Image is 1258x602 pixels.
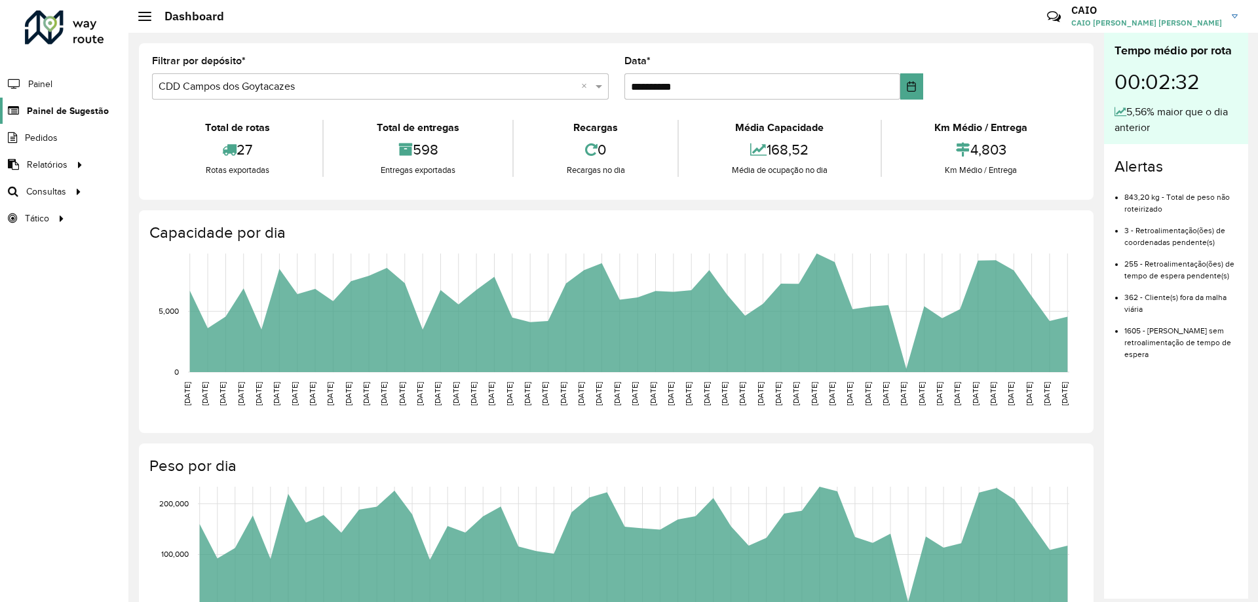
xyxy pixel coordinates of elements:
[1115,42,1238,60] div: Tempo médio por rota
[1124,282,1238,315] li: 362 - Cliente(s) fora da malha viária
[720,382,729,405] text: [DATE]
[327,164,508,177] div: Entregas exportadas
[155,136,319,164] div: 27
[899,382,907,405] text: [DATE]
[1071,4,1222,16] h3: CAIO
[487,382,495,405] text: [DATE]
[517,164,674,177] div: Recargas no dia
[864,382,872,405] text: [DATE]
[1060,382,1069,405] text: [DATE]
[682,120,877,136] div: Média Capacidade
[624,53,651,69] label: Data
[344,382,353,405] text: [DATE]
[505,382,514,405] text: [DATE]
[159,499,189,508] text: 200,000
[581,79,592,94] span: Clear all
[155,120,319,136] div: Total de rotas
[684,382,693,405] text: [DATE]
[935,382,943,405] text: [DATE]
[1071,17,1222,29] span: CAIO [PERSON_NAME] [PERSON_NAME]
[577,382,585,405] text: [DATE]
[28,77,52,91] span: Painel
[149,457,1080,476] h4: Peso por dia
[702,382,711,405] text: [DATE]
[451,382,460,405] text: [DATE]
[885,136,1077,164] div: 4,803
[308,382,316,405] text: [DATE]
[327,120,508,136] div: Total de entregas
[433,382,442,405] text: [DATE]
[254,382,263,405] text: [DATE]
[27,158,67,172] span: Relatórios
[971,382,980,405] text: [DATE]
[1115,60,1238,104] div: 00:02:32
[183,382,191,405] text: [DATE]
[161,550,189,559] text: 100,000
[26,185,66,198] span: Consultas
[738,382,746,405] text: [DATE]
[469,382,478,405] text: [DATE]
[666,382,675,405] text: [DATE]
[174,367,179,376] text: 0
[1115,104,1238,136] div: 5,56% maior que o dia anterior
[1025,382,1033,405] text: [DATE]
[682,136,877,164] div: 168,52
[953,382,961,405] text: [DATE]
[1124,181,1238,215] li: 843,20 kg - Total de peso não roteirizado
[27,104,109,118] span: Painel de Sugestão
[327,136,508,164] div: 598
[200,382,209,405] text: [DATE]
[1042,382,1051,405] text: [DATE]
[649,382,657,405] text: [DATE]
[791,382,800,405] text: [DATE]
[989,382,997,405] text: [DATE]
[594,382,603,405] text: [DATE]
[900,73,923,100] button: Choose Date
[218,382,227,405] text: [DATE]
[1040,3,1068,31] a: Contato Rápido
[756,382,765,405] text: [DATE]
[149,223,1080,242] h4: Capacidade por dia
[828,382,836,405] text: [DATE]
[885,120,1077,136] div: Km Médio / Entrega
[1124,215,1238,248] li: 3 - Retroalimentação(ões) de coordenadas pendente(s)
[398,382,406,405] text: [DATE]
[25,131,58,145] span: Pedidos
[682,164,877,177] div: Média de ocupação no dia
[272,382,280,405] text: [DATE]
[152,53,246,69] label: Filtrar por depósito
[881,382,890,405] text: [DATE]
[290,382,299,405] text: [DATE]
[774,382,782,405] text: [DATE]
[917,382,926,405] text: [DATE]
[1124,248,1238,282] li: 255 - Retroalimentação(ões) de tempo de espera pendente(s)
[1115,157,1238,176] h4: Alertas
[415,382,424,405] text: [DATE]
[237,382,245,405] text: [DATE]
[810,382,818,405] text: [DATE]
[559,382,567,405] text: [DATE]
[1006,382,1015,405] text: [DATE]
[885,164,1077,177] div: Km Médio / Entrega
[613,382,621,405] text: [DATE]
[362,382,370,405] text: [DATE]
[1124,315,1238,360] li: 1605 - [PERSON_NAME] sem retroalimentação de tempo de espera
[630,382,639,405] text: [DATE]
[523,382,531,405] text: [DATE]
[845,382,854,405] text: [DATE]
[151,9,224,24] h2: Dashboard
[541,382,549,405] text: [DATE]
[379,382,388,405] text: [DATE]
[155,164,319,177] div: Rotas exportadas
[326,382,334,405] text: [DATE]
[517,120,674,136] div: Recargas
[159,307,179,315] text: 5,000
[25,212,49,225] span: Tático
[517,136,674,164] div: 0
